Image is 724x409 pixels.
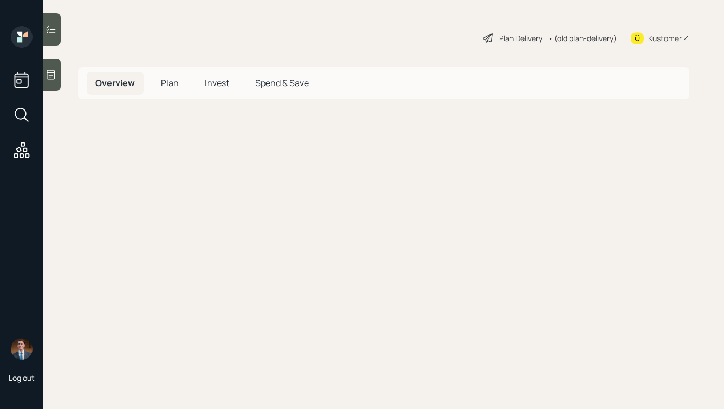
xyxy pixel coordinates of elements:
div: Kustomer [648,33,682,44]
div: • (old plan-delivery) [548,33,617,44]
span: Plan [161,77,179,89]
div: Log out [9,373,35,383]
img: hunter_neumayer.jpg [11,338,33,360]
div: Plan Delivery [499,33,542,44]
span: Overview [95,77,135,89]
span: Invest [205,77,229,89]
span: Spend & Save [255,77,309,89]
